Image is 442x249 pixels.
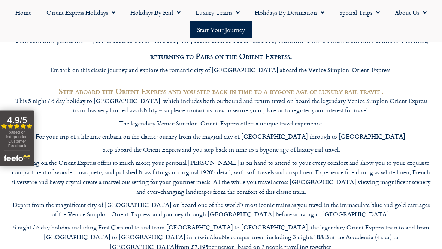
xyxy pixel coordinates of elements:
[11,200,431,219] p: Depart from the magnificent city of [GEOGRAPHIC_DATA] on board one of the world’s most iconic tra...
[39,4,123,21] a: Orient Express Holidays
[150,50,292,62] span: returning to Pairs on the Orient Express.
[190,21,252,38] a: Start your Journey
[11,96,431,115] p: This 5 night / 6 day holiday to [GEOGRAPHIC_DATA], which includes both outbound and return travel...
[123,4,188,21] a: Holidays by Rail
[8,4,39,21] a: Home
[11,132,431,142] p: For your trip of a lifetime embark on the classic journey from the magical city of [GEOGRAPHIC_DA...
[247,4,332,21] a: Holidays by Destination
[387,4,434,21] a: About Us
[11,145,431,155] p: Step aboard the Orient Express and you step back in time to a bygone age of luxury rail travel.
[11,65,431,75] p: Embark on this classic journey and explore the romantic city of [GEOGRAPHIC_DATA] aboard the Veni...
[188,4,247,21] a: Luxury Trains
[11,158,431,196] p: Travelling on the Orient Express offers so much more; your personal [PERSON_NAME] is on hand to a...
[332,4,387,21] a: Special Trips
[4,4,438,38] nav: Menu
[11,86,431,96] h3: Step aboard the Orient Express and you step back in time to a bygone age of luxury rail travel.
[11,119,431,128] p: The legendary Venice Simplon-Orient-Express offers a unique travel experience.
